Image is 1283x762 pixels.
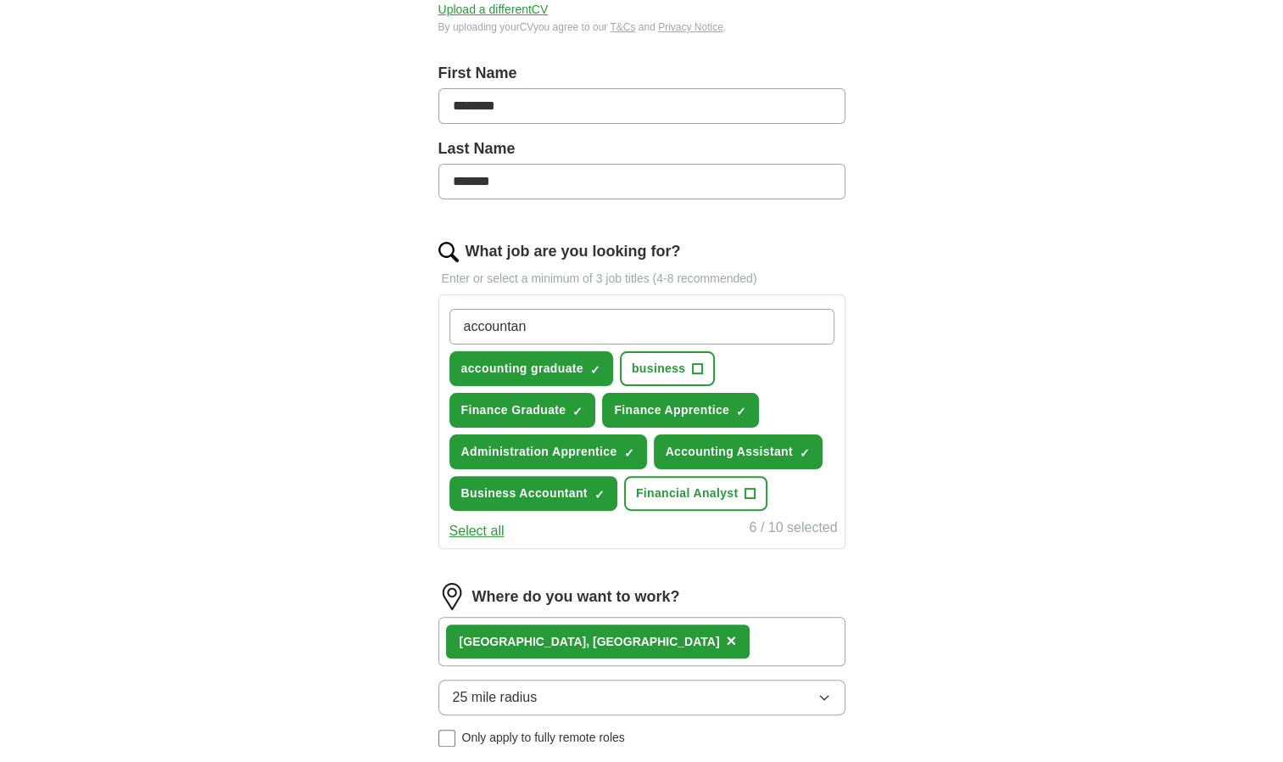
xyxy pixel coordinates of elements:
span: 25 mile radius [453,687,538,708]
span: Finance Apprentice [614,401,729,419]
a: Privacy Notice [658,21,723,33]
span: × [726,631,736,650]
button: business [620,351,716,386]
label: Last Name [438,137,845,160]
span: Financial Analyst [636,485,739,502]
span: Only apply to fully remote roles [462,729,625,747]
button: Business Accountant✓ [449,476,617,511]
input: Only apply to fully remote roles [438,730,455,747]
p: Enter or select a minimum of 3 job titles (4-8 recommended) [438,270,845,288]
span: ✓ [736,405,746,418]
span: Administration Apprentice [461,443,617,461]
span: Accounting Assistant [666,443,793,461]
span: business [632,360,686,378]
span: ✓ [590,363,600,377]
span: ✓ [800,446,810,460]
span: Finance Graduate [461,401,566,419]
label: First Name [438,62,845,85]
button: accounting graduate✓ [449,351,613,386]
label: Where do you want to work? [472,586,680,608]
input: Type a job title and press enter [449,309,834,345]
a: T&Cs [610,21,635,33]
span: accounting graduate [461,360,583,378]
button: Accounting Assistant✓ [654,434,823,469]
div: By uploading your CV you agree to our and . [438,20,845,35]
span: Business Accountant [461,485,588,502]
button: Upload a differentCV [438,1,549,19]
label: What job are you looking for? [466,240,681,263]
span: ✓ [594,488,605,501]
span: ✓ [572,405,583,418]
button: Select all [449,521,505,541]
button: Financial Analyst [624,476,768,511]
img: search.png [438,242,459,262]
button: 25 mile radius [438,680,845,715]
div: [GEOGRAPHIC_DATA], [GEOGRAPHIC_DATA] [460,633,720,651]
button: × [726,629,736,654]
img: location.png [438,583,466,610]
button: Finance Apprentice✓ [602,393,759,428]
div: 6 / 10 selected [749,518,837,541]
button: Finance Graduate✓ [449,393,596,428]
button: Administration Apprentice✓ [449,434,647,469]
span: ✓ [624,446,634,460]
